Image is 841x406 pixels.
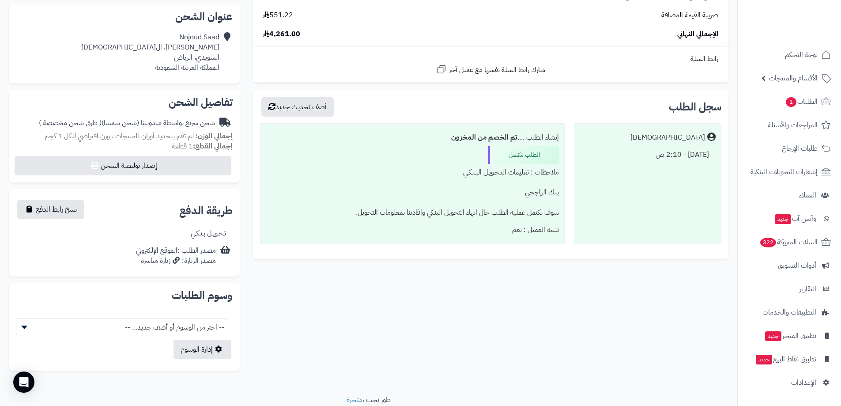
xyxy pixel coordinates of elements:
small: 1 قطعة [172,141,233,152]
span: التطبيقات والخدمات [762,306,816,319]
span: -- اختر من الوسوم أو أضف جديد... -- [16,319,228,336]
span: 322 [760,238,777,248]
span: جديد [765,331,781,341]
span: ضريبة القيمة المضافة [661,10,718,20]
a: شارك رابط السلة نفسها مع عميل آخر [436,64,545,75]
a: لوحة التحكم [743,44,836,65]
span: تطبيق المتجر [764,330,816,342]
span: السلات المتروكة [759,236,818,248]
div: ملاحظات : تعليمات التـحـويـل البـنـكـي بنك الراجحي سوف تكتمل عملية الطلب حال انهاء التحويل البنكي... [266,164,558,221]
a: إشعارات التحويلات البنكية [743,161,836,182]
strong: إجمالي الوزن: [196,131,233,141]
div: الطلب مكتمل [488,146,559,164]
button: أضف تحديث جديد [261,97,334,117]
span: الأقسام والمنتجات [769,72,818,84]
span: طلبات الإرجاع [782,142,818,155]
span: 551.22 [263,10,293,20]
a: الطلبات1 [743,91,836,112]
a: طلبات الإرجاع [743,138,836,159]
span: تطبيق نقاط البيع [755,353,816,365]
div: تنبيه العميل : نعم [266,221,558,239]
a: العملاء [743,185,836,206]
span: الإعدادات [791,376,816,389]
span: الإجمالي النهائي [677,29,718,39]
div: Nojoud Saad [PERSON_NAME]، ال[DEMOGRAPHIC_DATA] السويدي، الرياض المملكة العربية السعودية [81,32,219,72]
span: ( طرق شحن مخصصة ) [39,118,102,128]
a: الإعدادات [743,372,836,393]
span: وآتس آب [774,212,816,225]
span: جديد [775,214,791,224]
button: نسخ رابط الدفع [17,200,84,219]
span: 1 [786,97,797,107]
button: إصدار بوليصة الشحن [15,156,231,175]
a: التطبيقات والخدمات [743,302,836,323]
a: وآتس آبجديد [743,208,836,229]
span: إشعارات التحويلات البنكية [750,166,818,178]
div: مصدر الزيارة: زيارة مباشرة [136,256,216,266]
h2: تفاصيل الشحن [16,97,233,108]
b: تم الخصم من المخزون [451,132,517,143]
a: التقارير [743,278,836,300]
span: شارك رابط السلة نفسها مع عميل آخر [449,65,545,75]
div: رابط السلة [256,54,725,64]
img: logo-2.png [781,20,833,39]
div: مصدر الطلب :الموقع الإلكتروني [136,246,216,266]
a: إدارة الوسوم [173,340,231,359]
h2: عنوان الشحن [16,11,233,22]
a: تطبيق المتجرجديد [743,325,836,346]
div: Open Intercom Messenger [13,372,34,393]
a: متجرة [347,395,362,405]
span: الطلبات [785,95,818,108]
div: [DEMOGRAPHIC_DATA] [630,133,705,143]
a: أدوات التسويق [743,255,836,276]
span: العملاء [799,189,816,201]
span: -- اختر من الوسوم أو أضف جديد... -- [16,319,228,335]
span: التقارير [800,283,816,295]
h3: سجل الطلب [669,102,721,112]
span: المراجعات والأسئلة [768,119,818,131]
strong: إجمالي القطع: [193,141,233,152]
span: لم تقم بتحديد أوزان للمنتجات ، وزن افتراضي للكل 1 كجم [45,131,194,141]
span: 4,261.00 [263,29,300,39]
span: لوحة التحكم [785,49,818,61]
div: إنشاء الطلب .... [266,129,558,146]
div: تـحـويـل بـنـكـي [191,228,226,239]
span: أدوات التسويق [778,259,816,272]
h2: طريقة الدفع [179,205,233,216]
div: [DATE] - 2:10 ص [580,146,716,163]
div: شحن سريع بواسطة مندوبينا (شحن سمسا) [39,118,215,128]
span: جديد [756,355,772,364]
h2: وسوم الطلبات [16,290,233,301]
a: السلات المتروكة322 [743,231,836,253]
a: المراجعات والأسئلة [743,114,836,136]
span: نسخ رابط الدفع [36,204,77,215]
a: تطبيق نقاط البيعجديد [743,349,836,370]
